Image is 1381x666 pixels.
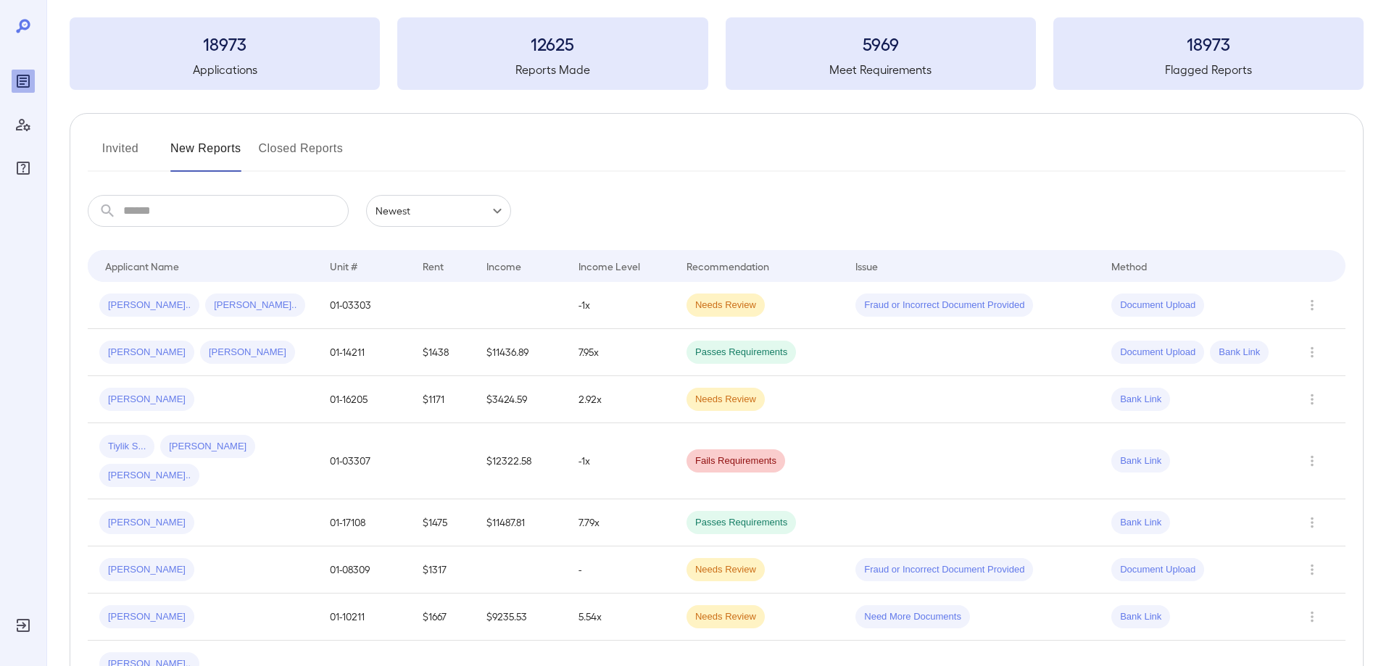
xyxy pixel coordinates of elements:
[318,329,410,376] td: 01-14211
[99,346,194,359] span: [PERSON_NAME]
[318,594,410,641] td: 01-10211
[318,282,410,329] td: 01-03303
[1111,563,1204,577] span: Document Upload
[318,376,410,423] td: 01-16205
[423,257,446,275] div: Rent
[397,61,708,78] h5: Reports Made
[567,282,675,329] td: -1x
[1111,610,1170,624] span: Bank Link
[1301,341,1324,364] button: Row Actions
[318,499,410,546] td: 01-17108
[855,257,879,275] div: Issue
[1301,511,1324,534] button: Row Actions
[687,257,769,275] div: Recommendation
[318,546,410,594] td: 01-08309
[1111,454,1170,468] span: Bank Link
[567,499,675,546] td: 7.79x
[105,257,179,275] div: Applicant Name
[475,499,567,546] td: $11487.81
[70,61,380,78] h5: Applications
[411,329,475,376] td: $1438
[567,546,675,594] td: -
[1111,393,1170,407] span: Bank Link
[366,195,511,227] div: Newest
[411,499,475,546] td: $1475
[687,563,765,577] span: Needs Review
[567,376,675,423] td: 2.92x
[1301,294,1324,317] button: Row Actions
[1111,257,1147,275] div: Method
[1053,32,1364,55] h3: 18973
[12,614,35,637] div: Log Out
[99,516,194,530] span: [PERSON_NAME]
[475,376,567,423] td: $3424.59
[88,137,153,172] button: Invited
[855,299,1033,312] span: Fraud or Incorrect Document Provided
[99,393,194,407] span: [PERSON_NAME]
[397,32,708,55] h3: 12625
[1053,61,1364,78] h5: Flagged Reports
[259,137,344,172] button: Closed Reports
[99,469,199,483] span: [PERSON_NAME]..
[12,113,35,136] div: Manage Users
[411,376,475,423] td: $1171
[1301,558,1324,581] button: Row Actions
[687,516,796,530] span: Passes Requirements
[687,299,765,312] span: Needs Review
[1111,346,1204,359] span: Document Upload
[12,157,35,180] div: FAQ
[475,423,567,499] td: $12322.58
[99,563,194,577] span: [PERSON_NAME]
[475,594,567,641] td: $9235.53
[1111,516,1170,530] span: Bank Link
[687,393,765,407] span: Needs Review
[1301,388,1324,411] button: Row Actions
[1111,299,1204,312] span: Document Upload
[99,299,199,312] span: [PERSON_NAME]..
[578,257,640,275] div: Income Level
[567,594,675,641] td: 5.54x
[12,70,35,93] div: Reports
[567,423,675,499] td: -1x
[1301,605,1324,628] button: Row Actions
[318,423,410,499] td: 01-03307
[330,257,357,275] div: Unit #
[70,17,1364,90] summary: 18973Applications12625Reports Made5969Meet Requirements18973Flagged Reports
[1210,346,1269,359] span: Bank Link
[687,610,765,624] span: Needs Review
[687,346,796,359] span: Passes Requirements
[855,563,1033,577] span: Fraud or Incorrect Document Provided
[160,440,255,454] span: [PERSON_NAME]
[726,61,1036,78] h5: Meet Requirements
[200,346,295,359] span: [PERSON_NAME]
[99,610,194,624] span: [PERSON_NAME]
[1301,449,1324,473] button: Row Actions
[687,454,785,468] span: Fails Requirements
[411,546,475,594] td: $1317
[475,329,567,376] td: $11436.89
[855,610,970,624] span: Need More Documents
[486,257,521,275] div: Income
[170,137,241,172] button: New Reports
[726,32,1036,55] h3: 5969
[99,440,154,454] span: Tiylik S...
[70,32,380,55] h3: 18973
[567,329,675,376] td: 7.95x
[205,299,305,312] span: [PERSON_NAME]..
[411,594,475,641] td: $1667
